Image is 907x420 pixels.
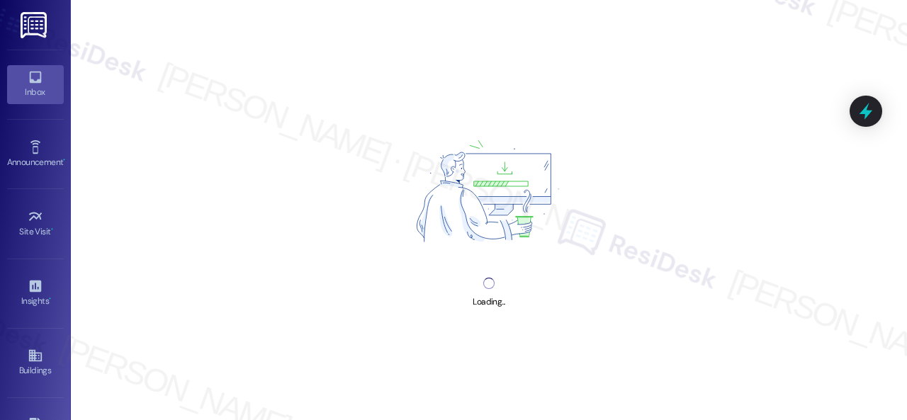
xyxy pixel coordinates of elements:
[7,344,64,382] a: Buildings
[63,155,65,165] span: •
[7,65,64,103] a: Inbox
[473,295,505,310] div: Loading...
[51,225,53,234] span: •
[7,205,64,243] a: Site Visit •
[7,274,64,312] a: Insights •
[21,12,50,38] img: ResiDesk Logo
[49,294,51,304] span: •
